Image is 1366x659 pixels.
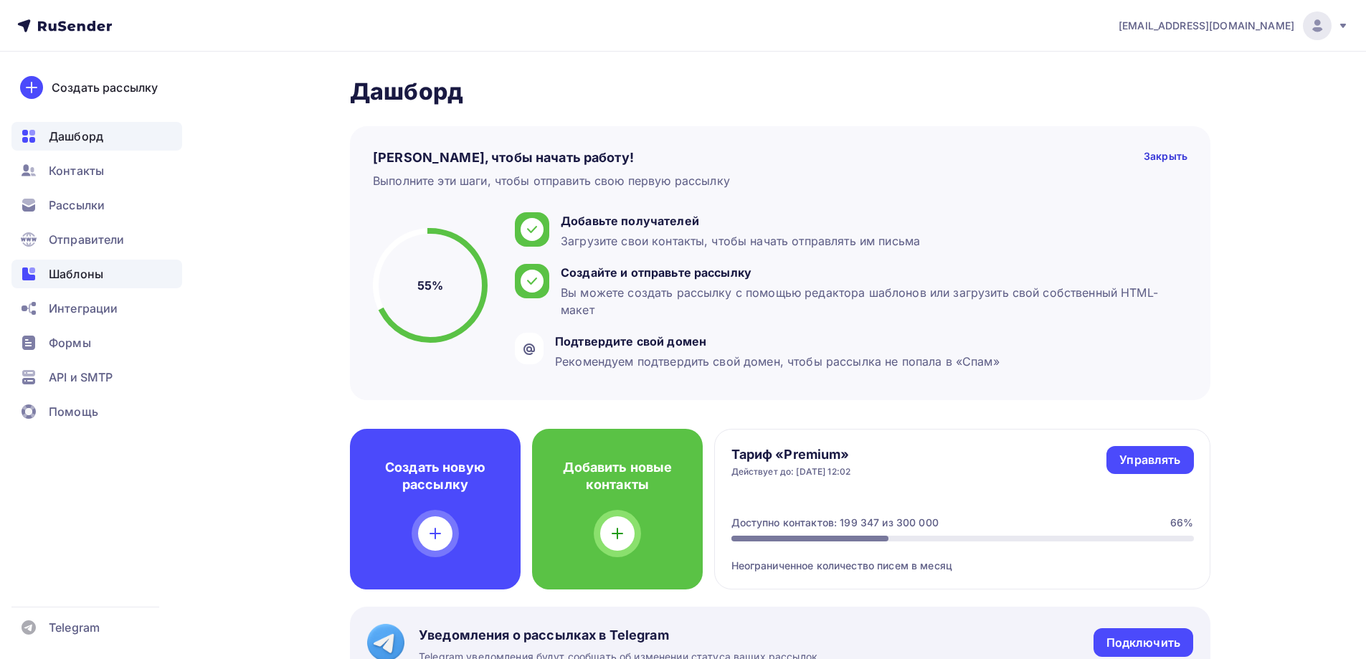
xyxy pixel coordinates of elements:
a: Рассылки [11,191,182,219]
div: Подтвердите свой домен [555,333,1000,350]
a: Дашборд [11,122,182,151]
h4: [PERSON_NAME], чтобы начать работу! [373,149,634,166]
span: Помощь [49,403,98,420]
a: [EMAIL_ADDRESS][DOMAIN_NAME] [1119,11,1349,40]
div: Загрузите свои контакты, чтобы начать отправлять им письма [561,232,920,250]
div: Управлять [1119,452,1180,468]
div: Закрыть [1144,149,1187,166]
span: Отправители [49,231,125,248]
span: Рассылки [49,196,105,214]
h4: Добавить новые контакты [555,459,680,493]
div: 66% [1170,516,1193,530]
div: Рекомендуем подтвердить свой домен, чтобы рассылка не попала в «Спам» [555,353,1000,370]
span: [EMAIL_ADDRESS][DOMAIN_NAME] [1119,19,1294,33]
a: Управлять [1106,446,1193,474]
div: Неограниченное количество писем в месяц [731,541,1194,573]
a: Контакты [11,156,182,185]
a: Шаблоны [11,260,182,288]
div: Доступно контактов: 199 347 из 300 000 [731,516,939,530]
h2: Дашборд [350,77,1210,106]
span: Уведомления о рассылках в Telegram [419,627,820,644]
h4: Тариф «Premium» [731,446,851,463]
a: Формы [11,328,182,357]
span: Формы [49,334,91,351]
span: Дашборд [49,128,103,145]
div: Подключить [1106,635,1180,651]
div: Вы можете создать рассылку с помощью редактора шаблонов или загрузить свой собственный HTML-макет [561,284,1180,318]
h5: 55% [417,277,443,294]
span: Telegram [49,619,100,636]
span: Контакты [49,162,104,179]
div: Создать рассылку [52,79,158,96]
h4: Создать новую рассылку [373,459,498,493]
div: Выполните эти шаги, чтобы отправить свою первую рассылку [373,172,730,189]
div: Действует до: [DATE] 12:02 [731,466,851,478]
div: Создайте и отправьте рассылку [561,264,1180,281]
span: Интеграции [49,300,118,317]
span: API и SMTP [49,369,113,386]
span: Шаблоны [49,265,103,283]
a: Отправители [11,225,182,254]
div: Добавьте получателей [561,212,920,229]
